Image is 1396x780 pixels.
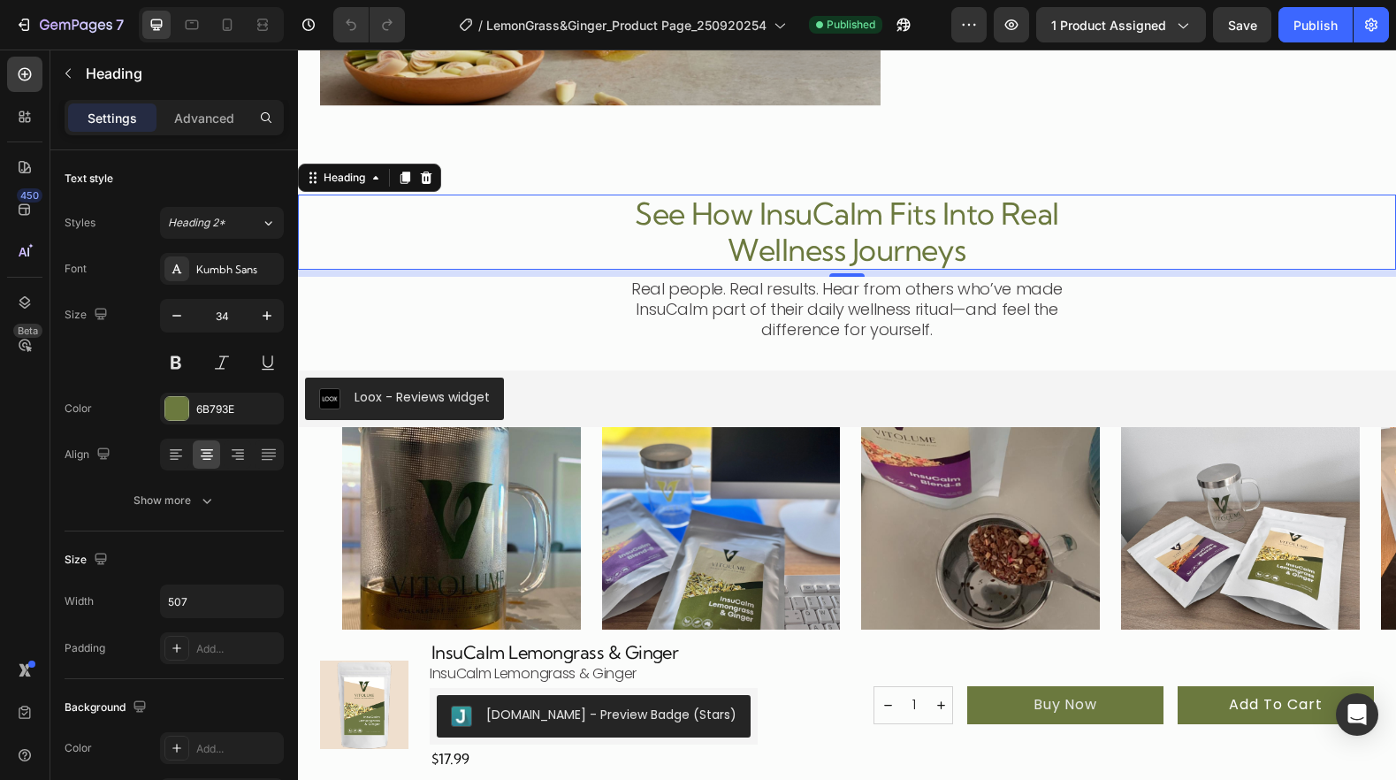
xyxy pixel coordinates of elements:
div: Open Intercom Messenger [1336,693,1378,736]
div: Width [65,593,94,609]
button: Loox - Reviews widget [7,328,206,371]
p: InsuCalm Lemongrass & Ginger [132,614,339,634]
p: Heading [86,63,277,84]
div: Color [65,740,92,756]
div: [DOMAIN_NAME] - Preview Badge (Stars) [188,656,439,675]
div: Add... [196,741,279,757]
input: quantity [603,638,629,674]
div: Add... [196,641,279,657]
span: 1 product assigned [1051,16,1166,34]
button: increment [629,638,656,674]
div: $17.99 [132,699,460,720]
img: gempages_569698834746180480-f5685765-4d19-470a-a173-3a9e72d53409.jpg [1083,378,1322,616]
p: Advanced [174,109,234,127]
div: Loox - Reviews widget [57,339,192,357]
span: LemonGrass&Ginger_Product Page_250920254 [486,16,767,34]
input: Auto [161,585,283,617]
button: Save [1213,7,1271,42]
img: gempages_569698834746180480-3b6ddab5-ff86-4fcc-a150-00e8c5301d71.jpg [823,378,1062,616]
div: Styles [65,215,95,231]
img: loox.png [21,339,42,360]
button: Show more [65,485,284,516]
button: Heading 2* [160,207,284,239]
div: Kumbh Sans [196,262,279,278]
div: Show more [133,492,216,509]
div: Size [65,303,111,327]
button: Add to cart [880,637,1076,675]
p: Real people. Real results. Hear from others who’ve made InsuCalm part of their daily wellness rit... [327,229,772,290]
p: Settings [88,109,137,127]
div: Font [65,261,87,277]
button: decrement [576,638,603,674]
iframe: Design area [298,50,1396,780]
h2: See How InsuCalm Fits Into Real Wellness Journeys [325,145,774,221]
img: gempages_569698834746180480-5fbeb816-1e5e-4e9a-bd2d-b2c9d9fc7710.jpg [563,378,802,616]
span: Save [1228,18,1257,33]
div: Buy Now [736,646,800,666]
h1: InsuCalm Lemongrass & Ginger [132,591,460,615]
div: 6B793E [196,401,279,417]
button: Buy Now [669,637,866,675]
span: Published [827,17,875,33]
div: 450 [17,188,42,203]
div: Publish [1293,16,1338,34]
div: Color [65,401,92,417]
button: Judge.me - Preview Badge (Stars) [139,646,453,688]
div: Undo/Redo [333,7,405,42]
div: Add to cart [931,646,1025,666]
button: 7 [7,7,132,42]
div: Align [65,443,114,467]
img: Judgeme.png [153,656,174,677]
button: 1 product assigned [1036,7,1206,42]
p: 7 [116,14,124,35]
div: Heading [22,120,71,136]
div: Background [65,696,150,720]
span: / [478,16,483,34]
div: Padding [65,640,105,656]
div: Text style [65,171,113,187]
span: Heading 2* [168,215,225,231]
img: gempages_569698834746180480-56112c08-59cf-4cc3-9e7d-3ab702a2034f.jpg [44,378,283,616]
img: gempages_569698834746180480-f5e0110c-6f66-4668-ae6f-01d36569de98.jpg [304,378,543,616]
div: Beta [13,324,42,338]
button: Publish [1278,7,1353,42]
div: Size [65,548,111,572]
